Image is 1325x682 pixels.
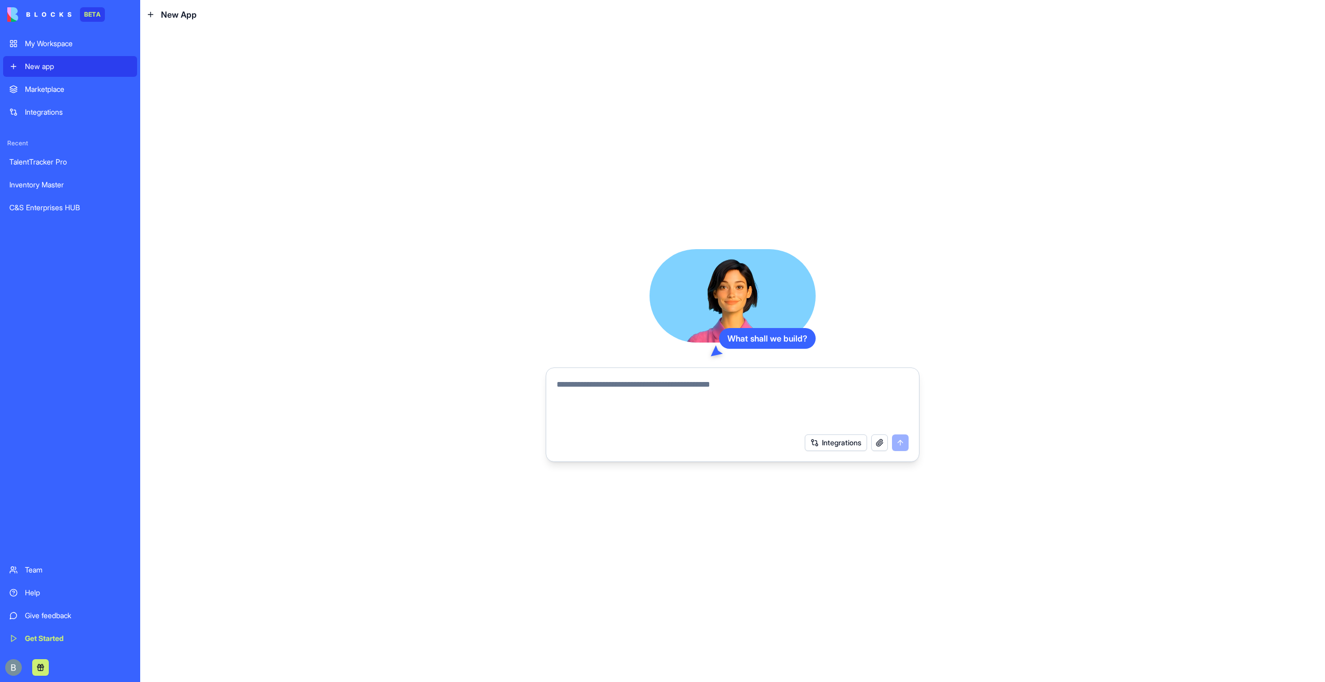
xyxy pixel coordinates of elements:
a: Give feedback [3,605,137,626]
div: New app [25,61,131,72]
a: Inventory Master [3,174,137,195]
a: My Workspace [3,33,137,54]
span: New App [161,8,197,21]
div: Get Started [25,633,131,644]
div: Inventory Master [9,180,131,190]
div: Give feedback [25,610,131,621]
div: BETA [80,7,105,22]
div: What shall we build? [719,328,816,349]
a: New app [3,56,137,77]
a: Help [3,582,137,603]
div: My Workspace [25,38,131,49]
div: Marketplace [25,84,131,94]
a: Marketplace [3,79,137,100]
img: ACg8ocIug40qN1SCXJiinWdltW7QsPxROn8ZAVDlgOtPD8eQfXIZmw=s96-c [5,659,22,676]
a: TalentTracker Pro [3,152,137,172]
a: C&S Enterprises HUB [3,197,137,218]
a: Team [3,560,137,580]
span: Recent [3,139,137,147]
div: Team [25,565,131,575]
img: logo [7,7,72,22]
div: C&S Enterprises HUB [9,202,131,213]
div: TalentTracker Pro [9,157,131,167]
div: Integrations [25,107,131,117]
div: Help [25,588,131,598]
a: Get Started [3,628,137,649]
a: BETA [7,7,105,22]
button: Integrations [805,434,867,451]
a: Integrations [3,102,137,122]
